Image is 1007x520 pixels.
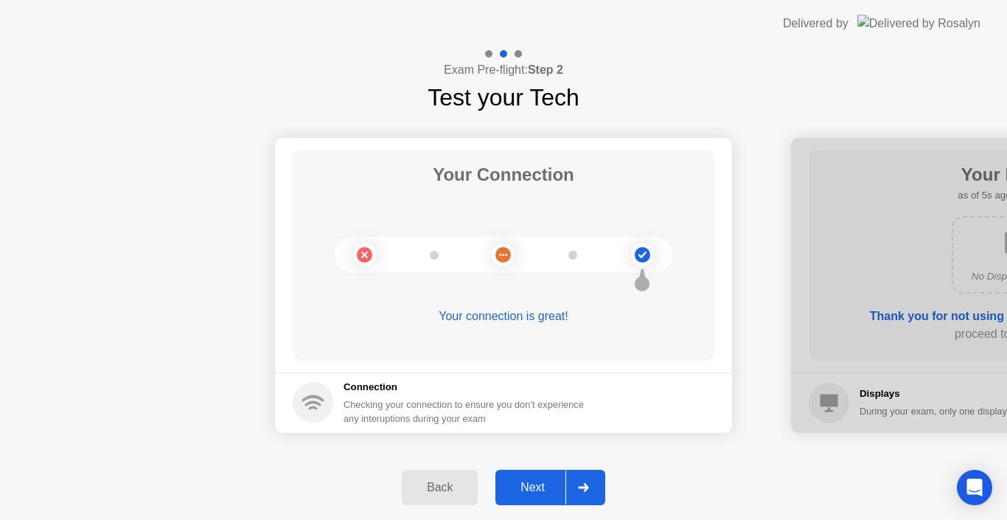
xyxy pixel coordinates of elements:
[495,470,605,505] button: Next
[444,61,563,79] h4: Exam Pre-flight:
[857,15,980,32] img: Delivered by Rosalyn
[528,63,563,76] b: Step 2
[344,380,593,395] h5: Connection
[500,481,565,494] div: Next
[783,15,849,32] div: Delivered by
[402,470,478,505] button: Back
[406,481,473,494] div: Back
[428,80,579,115] h1: Test your Tech
[957,470,992,505] div: Open Intercom Messenger
[344,398,593,426] div: Checking your connection to ensure you don’t experience any interuptions during your exam
[293,308,714,325] div: Your connection is great!
[433,162,574,188] h1: Your Connection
